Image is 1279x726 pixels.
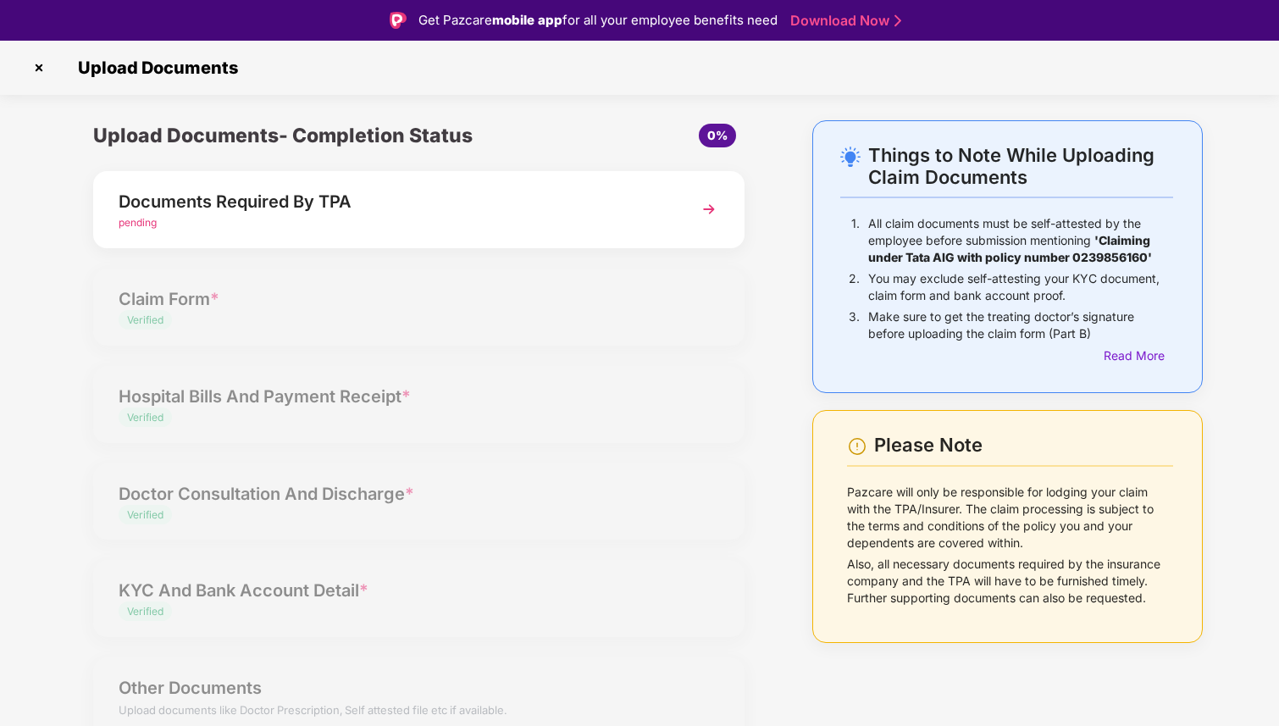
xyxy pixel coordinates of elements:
div: Things to Note While Uploading Claim Documents [868,144,1173,188]
p: 2. [849,270,860,304]
p: You may exclude self-attesting your KYC document, claim form and bank account proof. [868,270,1173,304]
img: svg+xml;base64,PHN2ZyBpZD0iQ3Jvc3MtMzJ4MzIiIHhtbG5zPSJodHRwOi8vd3d3LnczLm9yZy8yMDAwL3N2ZyIgd2lkdG... [25,54,53,81]
img: Logo [390,12,407,29]
span: 0% [707,128,728,142]
div: Please Note [874,434,1173,457]
p: All claim documents must be self-attested by the employee before submission mentioning [868,215,1173,266]
p: 1. [851,215,860,266]
span: pending [119,216,157,229]
span: Upload Documents [61,58,246,78]
div: Documents Required By TPA [119,188,669,215]
img: Stroke [894,12,901,30]
div: Upload Documents- Completion Status [93,120,527,151]
p: Make sure to get the treating doctor’s signature before uploading the claim form (Part B) [868,308,1173,342]
img: svg+xml;base64,PHN2ZyBpZD0iTmV4dCIgeG1sbnM9Imh0dHA6Ly93d3cudzMub3JnLzIwMDAvc3ZnIiB3aWR0aD0iMzYiIG... [694,194,724,224]
div: Get Pazcare for all your employee benefits need [418,10,778,30]
p: 3. [849,308,860,342]
p: Also, all necessary documents required by the insurance company and the TPA will have to be furni... [847,556,1173,607]
img: svg+xml;base64,PHN2ZyBpZD0iV2FybmluZ18tXzI0eDI0IiBkYXRhLW5hbWU9Ildhcm5pbmcgLSAyNHgyNCIgeG1sbnM9Im... [847,436,867,457]
strong: mobile app [492,12,562,28]
p: Pazcare will only be responsible for lodging your claim with the TPA/Insurer. The claim processin... [847,484,1173,551]
div: Read More [1104,346,1173,365]
img: svg+xml;base64,PHN2ZyB4bWxucz0iaHR0cDovL3d3dy53My5vcmcvMjAwMC9zdmciIHdpZHRoPSIyNC4wOTMiIGhlaWdodD... [840,147,861,167]
a: Download Now [790,12,896,30]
